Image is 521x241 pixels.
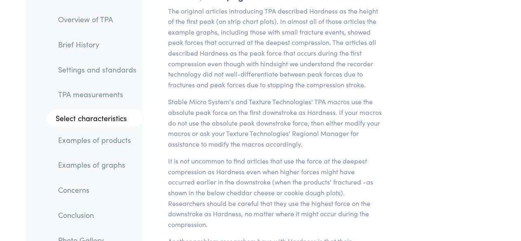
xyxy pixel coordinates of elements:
a: Select characteristics [47,110,143,126]
p: The original articles introducing TPA described Hardness as the height of the first peak (on stri... [168,6,383,90]
a: Settings and standards [51,60,143,79]
p: It is not uncommon to find articles that use the force at the deepest compression as Hardness eve... [168,156,383,229]
a: Concerns [51,180,143,199]
a: Examples of products [51,131,143,150]
a: Overview of TPA [51,10,143,29]
a: TPA measurements [51,85,143,104]
a: Examples of graphs [51,155,143,174]
p: Stable Micro System's and Texture Technologies' TPA macros use the absolute peak force on the fir... [168,96,383,149]
a: Conclusion [51,206,143,225]
a: Brief History [51,35,143,54]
